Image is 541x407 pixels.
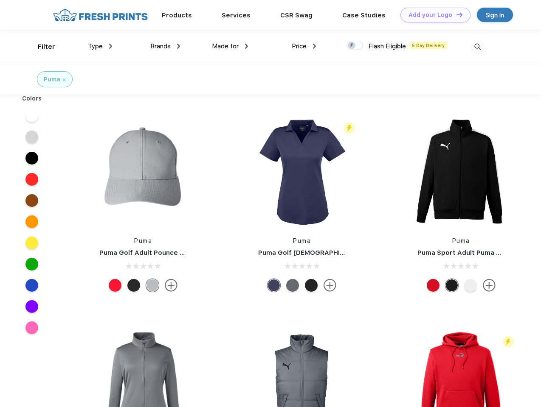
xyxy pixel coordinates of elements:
[109,279,121,292] div: High Risk Red
[222,11,251,19] a: Services
[409,42,447,49] span: 5 Day Delivery
[177,44,180,49] img: dropdown.png
[280,11,313,19] a: CSR Swag
[44,75,60,84] div: Puma
[486,10,504,20] div: Sign in
[51,8,150,22] img: fo%20logo%202.webp
[258,249,416,256] a: Puma Golf [DEMOGRAPHIC_DATA]' Icon Golf Polo
[456,12,462,17] img: DT
[165,279,178,292] img: more.svg
[313,44,316,49] img: dropdown.png
[99,249,229,256] a: Puma Golf Adult Pounce Adjustable Cap
[150,42,171,50] span: Brands
[245,115,358,228] img: func=resize&h=266
[127,279,140,292] div: Puma Black
[87,115,200,228] img: func=resize&h=266
[63,78,66,81] img: filter_cancel.svg
[483,279,496,292] img: more.svg
[293,237,311,244] a: Puma
[109,44,112,49] img: dropdown.png
[452,237,470,244] a: Puma
[502,336,514,348] img: flash_active_toggle.svg
[268,279,280,292] div: Peacoat
[369,42,406,50] span: Flash Eligible
[286,279,299,292] div: Quiet Shade
[477,8,513,22] a: Sign in
[162,11,192,19] a: Products
[409,11,452,19] div: Add your Logo
[427,279,440,292] div: High Risk Red
[324,279,336,292] img: more.svg
[38,42,55,52] div: Filter
[88,42,103,50] span: Type
[305,279,318,292] div: Puma Black
[292,42,307,50] span: Price
[16,94,48,103] div: Colors
[146,279,159,292] div: Quarry
[212,42,239,50] span: Made for
[405,115,518,228] img: func=resize&h=266
[471,40,485,54] img: desktop_search.svg
[134,237,152,244] a: Puma
[464,279,477,292] div: White and Quiet Shade
[245,44,248,49] img: dropdown.png
[445,279,458,292] div: Puma Black
[344,123,355,134] img: flash_active_toggle.svg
